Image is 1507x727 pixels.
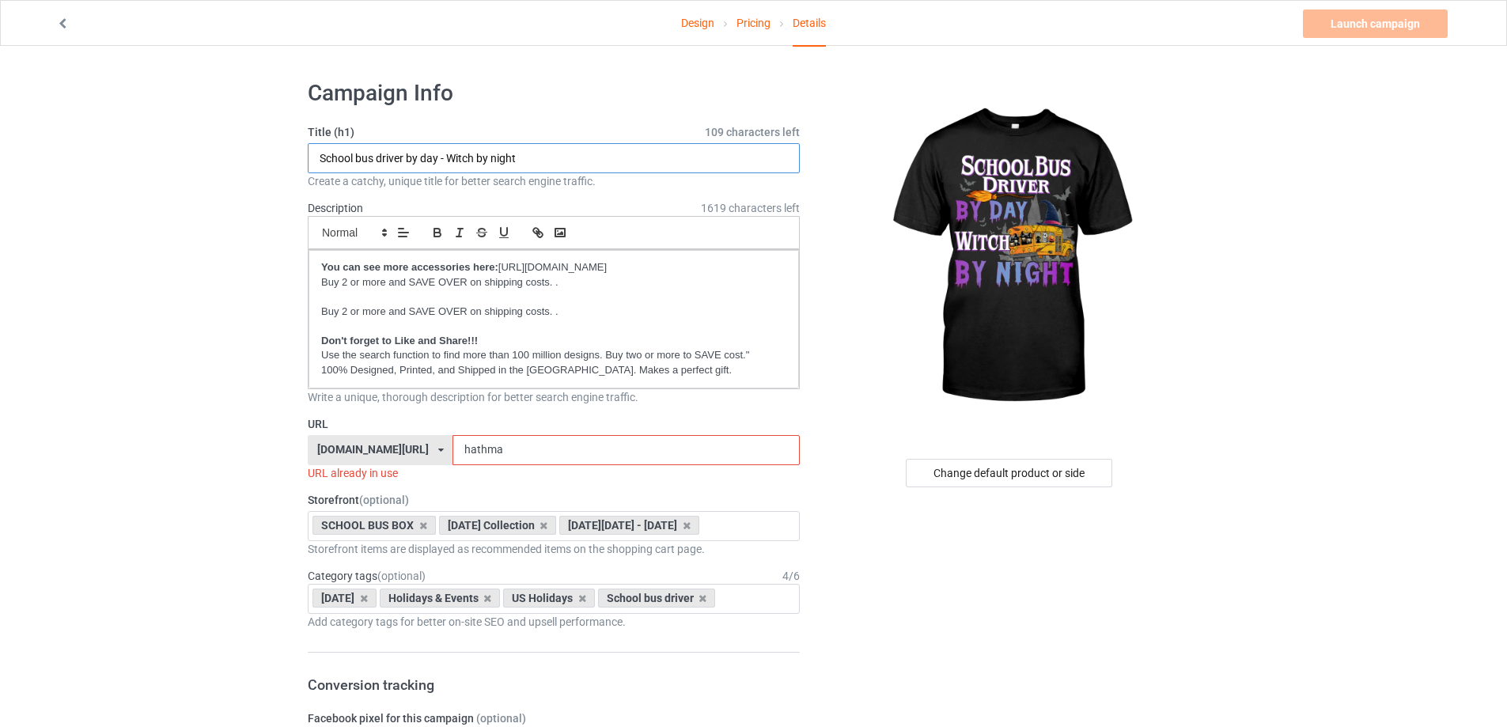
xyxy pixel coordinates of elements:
span: 1619 characters left [701,200,800,216]
div: SCHOOL BUS BOX [312,516,436,535]
span: 109 characters left [705,124,800,140]
div: Storefront items are displayed as recommended items on the shopping cart page. [308,541,800,557]
div: [DATE] Collection [439,516,557,535]
div: Details [793,1,826,47]
h1: Campaign Info [308,79,800,108]
div: Create a catchy, unique title for better search engine traffic. [308,173,800,189]
p: [URL][DOMAIN_NAME] [321,260,786,275]
div: Write a unique, thorough description for better search engine traffic. [308,389,800,405]
div: Holidays & Events [380,589,501,608]
h3: Conversion tracking [308,676,800,694]
label: Description [308,202,363,214]
div: School bus driver [598,589,716,608]
div: [DATE][DATE] - [DATE] [559,516,699,535]
div: [DOMAIN_NAME][URL] [317,444,429,455]
label: URL [308,416,800,432]
div: [DATE] [312,589,377,608]
div: 4 / 6 [782,568,800,584]
span: (optional) [377,570,426,582]
label: Title (h1) [308,124,800,140]
div: Change default product or side [906,459,1112,487]
label: Category tags [308,568,426,584]
strong: You can see more accessories here: [321,261,498,273]
div: Add category tags for better on-site SEO and upsell performance. [308,614,800,630]
span: (optional) [359,494,409,506]
span: (optional) [476,712,526,725]
div: US Holidays [503,589,595,608]
p: Use the search function to find more than 100 million designs. Buy two or more to SAVE cost." [321,348,786,363]
p: 100% Designed, Printed, and Shipped in the [GEOGRAPHIC_DATA]. Makes a perfect gift. [321,363,786,378]
div: URL already in use [308,465,800,481]
label: Storefront [308,492,800,508]
p: Buy 2 or more and SAVE OVER on shipping costs. . [321,275,786,290]
p: Buy 2 or more and SAVE OVER on shipping costs. . [321,305,786,320]
a: Pricing [736,1,771,45]
a: Design [681,1,714,45]
strong: Don't forget to Like and Share!!! [321,335,478,346]
label: Facebook pixel for this campaign [308,710,800,726]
